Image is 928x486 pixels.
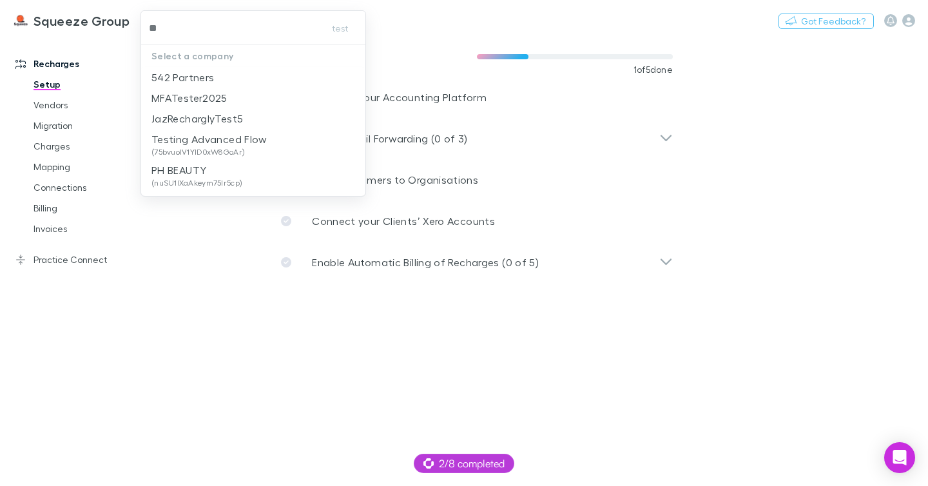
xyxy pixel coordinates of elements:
[319,21,360,36] button: test
[151,162,242,178] p: PH BEAUTY
[151,178,242,188] span: (nuSU1IXaAkeym75Ir5cp)
[332,21,348,36] span: test
[884,442,915,473] div: Open Intercom Messenger
[151,70,214,85] p: 542 Partners
[151,111,243,126] p: JazRecharglyTest5
[141,45,365,67] p: Select a company
[151,90,227,106] p: MFATester2025
[151,147,267,157] span: (75bvuolV1YlD0xW8GoAr)
[151,131,267,147] p: Testing Advanced Flow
